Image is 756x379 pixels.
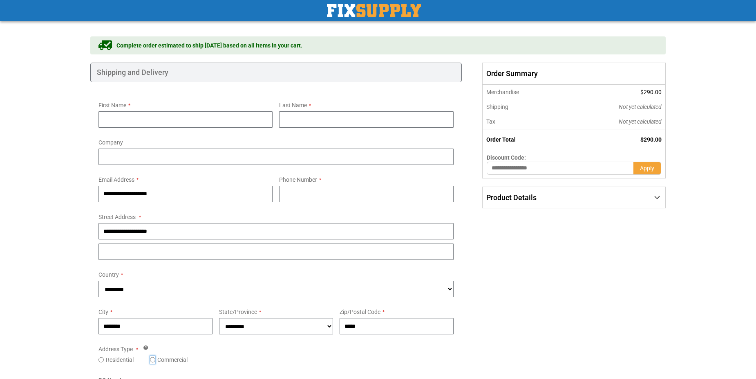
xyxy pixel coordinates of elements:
[482,114,564,129] th: Tax
[327,4,421,17] img: Fix Industrial Supply
[640,136,662,143] span: $290.00
[98,102,126,108] span: First Name
[98,309,108,315] span: City
[640,165,654,171] span: Apply
[98,139,123,146] span: Company
[486,193,537,202] span: Product Details
[619,104,662,110] span: Not yet calculated
[340,309,380,315] span: Zip/Postal Code
[279,176,317,183] span: Phone Number
[279,102,307,108] span: Last Name
[90,63,462,82] div: Shipping and Delivery
[157,356,188,364] label: Commercial
[482,63,666,85] span: Order Summary
[116,41,302,50] span: Complete order estimated to ship [DATE] based on all items in your cart.
[219,309,257,315] span: State/Province
[98,271,119,278] span: Country
[98,176,134,183] span: Email Address
[327,4,421,17] a: store logo
[98,346,133,352] span: Address Type
[640,89,662,95] span: $290.00
[106,356,134,364] label: Residential
[482,85,564,99] th: Merchandise
[486,104,508,110] span: Shipping
[633,162,661,175] button: Apply
[487,154,526,161] span: Discount Code:
[486,136,516,143] strong: Order Total
[619,118,662,125] span: Not yet calculated
[98,214,136,220] span: Street Address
